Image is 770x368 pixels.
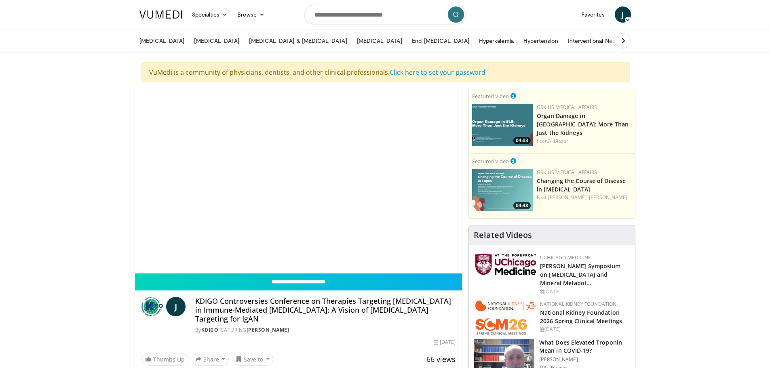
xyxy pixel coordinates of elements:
span: 04:48 [513,202,531,209]
button: Share [192,353,229,366]
div: Feat. [537,137,632,145]
a: KDIGO [201,326,219,333]
small: Featured Video [472,93,509,100]
a: Click here to set your password [390,68,485,77]
small: Featured Video [472,158,509,165]
div: [DATE] [434,339,456,346]
a: Favorites [576,6,610,23]
a: A. Blazer [548,137,569,144]
a: Browse [232,6,270,23]
img: KDIGO [141,297,163,316]
a: [MEDICAL_DATA] [135,33,190,49]
a: [MEDICAL_DATA] [352,33,407,49]
a: Hyperkalemia [474,33,519,49]
a: National Kidney Foundation [540,301,616,307]
img: 5f87bdfb-7fdf-48f0-85f3-b6bcda6427bf.jpg.150x105_q85_autocrop_double_scale_upscale_version-0.2.jpg [475,254,536,275]
a: Organ Damage in [GEOGRAPHIC_DATA]: More Than Just the Kidneys [537,112,629,137]
a: 04:48 [472,169,533,211]
a: [MEDICAL_DATA] & [MEDICAL_DATA] [244,33,352,49]
a: UChicago Medicine [540,254,591,261]
input: Search topics, interventions [304,5,466,24]
p: [PERSON_NAME] [539,356,630,363]
div: Feat. [537,194,632,201]
img: VuMedi Logo [139,11,182,19]
a: [PERSON_NAME], [548,194,588,201]
div: [DATE] [540,326,629,333]
a: National Kidney Foundation 2026 Spring Clinical Meetings [540,309,622,325]
h3: What Does Elevated Troponin Mean in COVID-19? [539,339,630,355]
img: 79503c0a-d5ce-4e31-88bd-91ebf3c563fb.png.150x105_q85_autocrop_double_scale_upscale_version-0.2.png [475,301,536,335]
img: 617c1126-5952-44a1-b66c-75ce0166d71c.png.150x105_q85_crop-smart_upscale.jpg [472,169,533,211]
button: Save to [232,353,273,366]
a: [PERSON_NAME] [589,194,627,201]
a: Thumbs Up [141,353,188,366]
a: Interventional Nephrology [563,33,640,49]
video-js: Video Player [135,89,462,273]
span: 04:03 [513,137,531,144]
a: Hypertension [519,33,563,49]
a: J [166,297,186,316]
h4: Related Videos [474,230,532,240]
h4: KDIGO Controversies Conference on Therapies Targeting [MEDICAL_DATA] in Immune-Mediated [MEDICAL_... [195,297,456,323]
a: Specialties [187,6,233,23]
span: 66 views [426,354,456,364]
div: VuMedi is a community of physicians, dentists, and other clinical professionals. [141,62,630,82]
a: [MEDICAL_DATA] [189,33,244,49]
a: [PERSON_NAME] [247,326,289,333]
a: End-[MEDICAL_DATA] [407,33,474,49]
img: e91ec583-8f54-4b52-99b4-be941cf021de.png.150x105_q85_crop-smart_upscale.jpg [472,104,533,146]
div: By FEATURING [195,326,456,334]
a: J [615,6,631,23]
a: [PERSON_NAME] Symposium on [MEDICAL_DATA] and Mineral Metabol… [540,262,620,287]
div: [DATE] [540,288,629,295]
a: Changing the Course of Disease in [MEDICAL_DATA] [537,177,626,193]
a: GSK US Medical Affairs [537,104,597,111]
a: GSK US Medical Affairs [537,169,597,176]
a: 04:03 [472,104,533,146]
